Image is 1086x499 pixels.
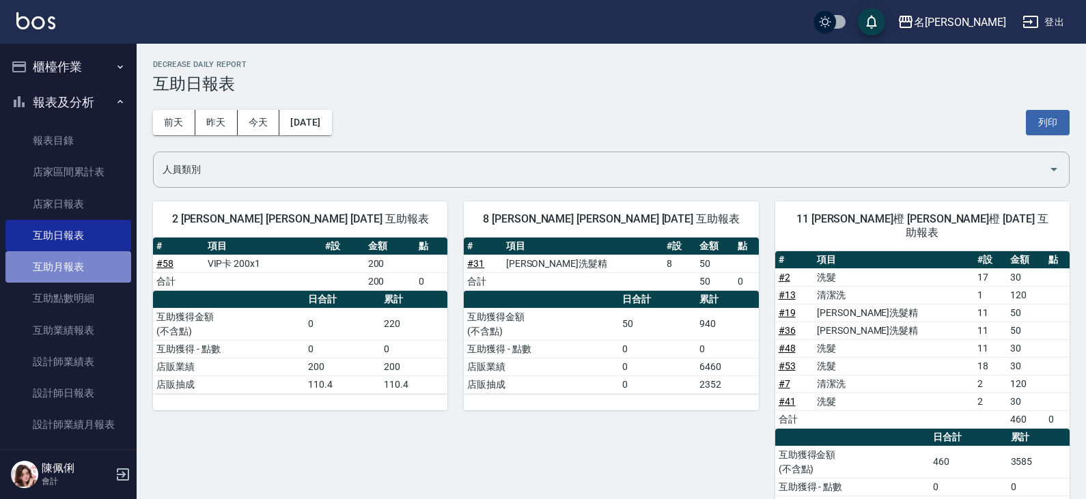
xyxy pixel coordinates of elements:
[415,238,447,255] th: 點
[5,283,131,314] a: 互助點數明細
[5,156,131,188] a: 店家區間累計表
[974,322,1006,339] td: 11
[5,188,131,220] a: 店家日報表
[1007,304,1045,322] td: 50
[1007,357,1045,375] td: 30
[974,339,1006,357] td: 11
[779,378,790,389] a: #7
[813,339,974,357] td: 洗髮
[663,238,695,255] th: #設
[464,358,618,375] td: 店販業績
[813,286,974,304] td: 清潔洗
[619,308,696,340] td: 50
[792,212,1053,240] span: 11 [PERSON_NAME]橙 [PERSON_NAME]橙 [DATE] 互助報表
[464,340,618,358] td: 互助獲得 - 點數
[5,49,131,85] button: 櫃檯作業
[663,255,695,272] td: 8
[1007,286,1045,304] td: 120
[159,158,1043,182] input: 人員名稱
[153,238,204,255] th: #
[779,289,796,300] a: #13
[169,212,431,226] span: 2 [PERSON_NAME] [PERSON_NAME] [DATE] 互助報表
[5,315,131,346] a: 互助業績報表
[279,110,331,135] button: [DATE]
[779,343,796,354] a: #48
[322,238,365,255] th: #設
[380,291,447,309] th: 累計
[930,478,1007,496] td: 0
[380,308,447,340] td: 220
[1045,410,1070,428] td: 0
[365,255,416,272] td: 200
[42,461,111,475] h5: 陳佩俐
[380,358,447,375] td: 200
[1007,429,1070,446] th: 累計
[195,110,238,135] button: 昨天
[775,251,813,269] th: #
[892,8,1012,36] button: 名[PERSON_NAME]
[305,340,380,358] td: 0
[1026,110,1070,135] button: 列印
[813,393,974,410] td: 洗髮
[5,220,131,251] a: 互助日報表
[734,238,759,255] th: 點
[779,360,796,371] a: #53
[1007,322,1045,339] td: 50
[305,308,380,340] td: 0
[464,272,502,290] td: 合計
[619,375,696,393] td: 0
[734,272,759,290] td: 0
[464,238,502,255] th: #
[204,255,322,272] td: VIP卡 200x1
[813,357,974,375] td: 洗髮
[153,308,305,340] td: 互助獲得金額 (不含點)
[503,238,663,255] th: 項目
[380,340,447,358] td: 0
[305,358,380,375] td: 200
[5,85,131,120] button: 報表及分析
[858,8,885,35] button: save
[930,446,1007,478] td: 460
[779,307,796,318] a: #19
[238,110,280,135] button: 今天
[914,14,1006,31] div: 名[PERSON_NAME]
[153,74,1070,94] h3: 互助日報表
[153,358,305,375] td: 店販業績
[156,258,173,269] a: #58
[153,375,305,393] td: 店販抽成
[464,375,618,393] td: 店販抽成
[813,304,974,322] td: [PERSON_NAME]洗髮精
[974,393,1006,410] td: 2
[1007,393,1045,410] td: 30
[974,286,1006,304] td: 1
[619,291,696,309] th: 日合計
[16,12,55,29] img: Logo
[974,251,1006,269] th: #設
[696,308,758,340] td: 940
[380,375,447,393] td: 110.4
[153,272,204,290] td: 合計
[305,375,380,393] td: 110.4
[204,238,322,255] th: 項目
[974,375,1006,393] td: 2
[1007,268,1045,286] td: 30
[153,291,447,394] table: a dense table
[5,409,131,440] a: 設計師業績月報表
[696,272,734,290] td: 50
[1007,375,1045,393] td: 120
[467,258,484,269] a: #31
[153,60,1070,69] h2: Decrease Daily Report
[813,268,974,286] td: 洗髮
[779,396,796,407] a: #41
[696,375,758,393] td: 2352
[1007,339,1045,357] td: 30
[415,272,447,290] td: 0
[153,110,195,135] button: 前天
[365,272,416,290] td: 200
[464,308,618,340] td: 互助獲得金額 (不含點)
[696,358,758,375] td: 6460
[619,358,696,375] td: 0
[503,255,663,272] td: [PERSON_NAME]洗髮精
[464,291,758,394] table: a dense table
[1043,158,1065,180] button: Open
